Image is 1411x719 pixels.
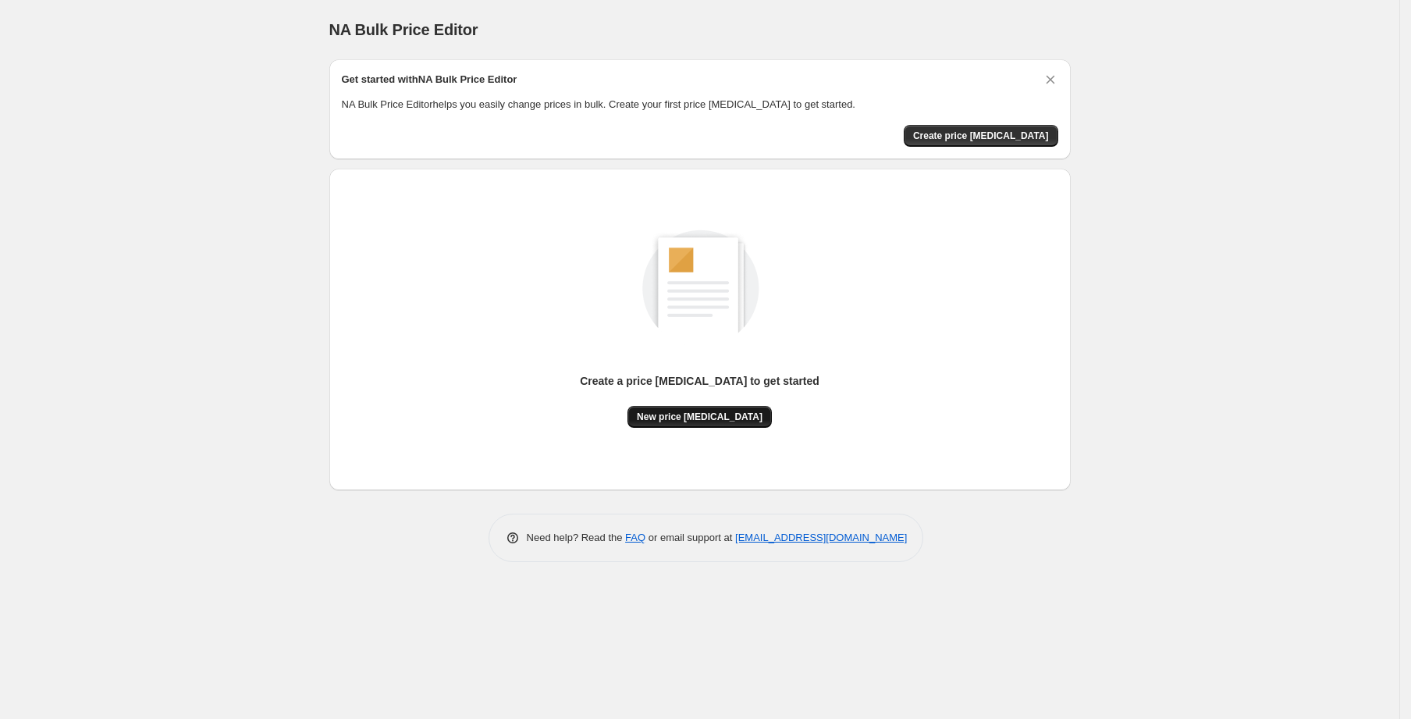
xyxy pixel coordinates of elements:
span: or email support at [645,532,735,543]
h2: Get started with NA Bulk Price Editor [342,72,517,87]
span: Create price [MEDICAL_DATA] [913,130,1049,142]
span: New price [MEDICAL_DATA] [637,411,762,423]
button: New price [MEDICAL_DATA] [627,406,772,428]
a: FAQ [625,532,645,543]
button: Create price change job [904,125,1058,147]
p: Create a price [MEDICAL_DATA] to get started [580,373,819,389]
p: NA Bulk Price Editor helps you easily change prices in bulk. Create your first price [MEDICAL_DAT... [342,97,1058,112]
span: Need help? Read the [527,532,626,543]
a: [EMAIL_ADDRESS][DOMAIN_NAME] [735,532,907,543]
button: Dismiss card [1043,72,1058,87]
span: NA Bulk Price Editor [329,21,478,38]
